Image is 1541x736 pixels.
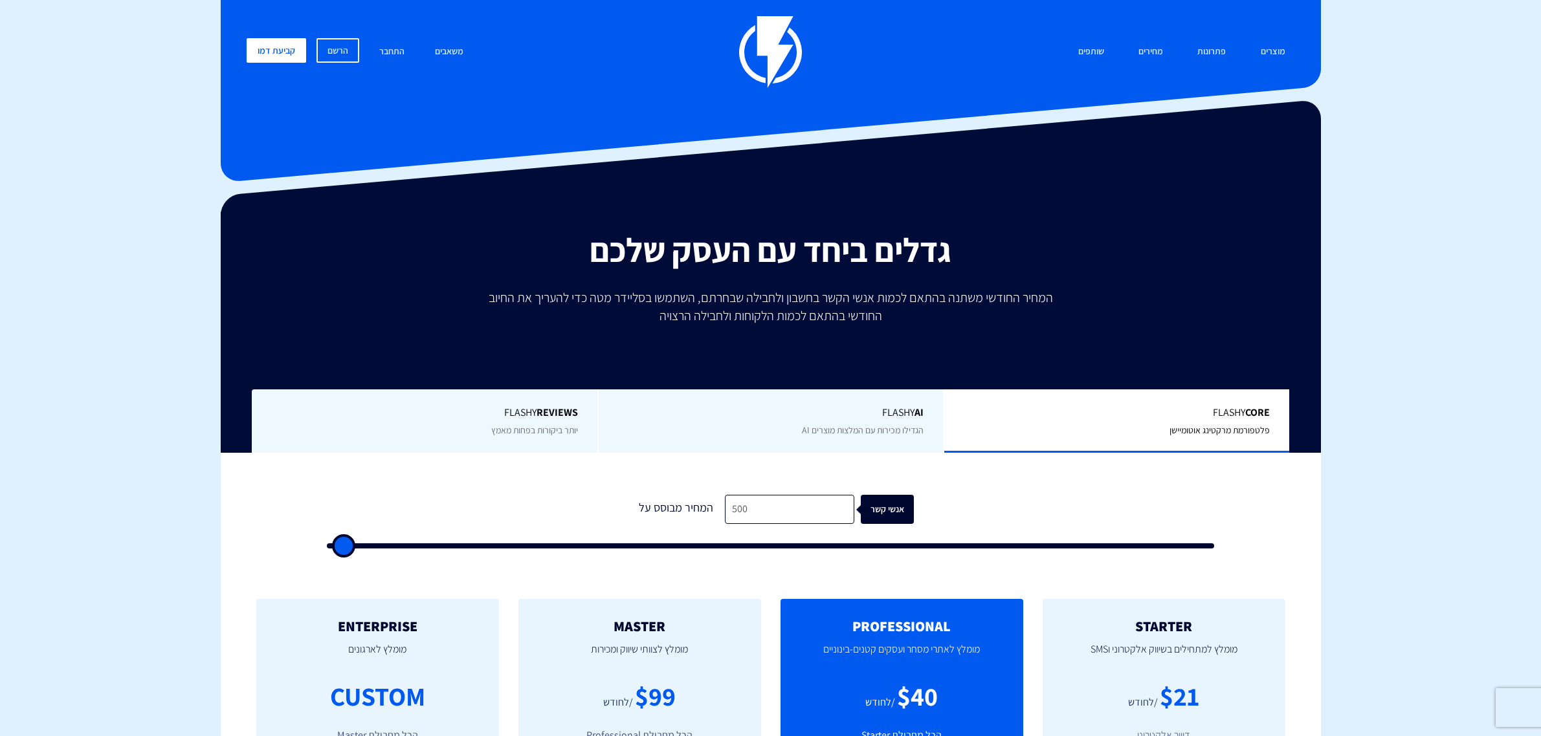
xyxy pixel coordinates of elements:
[635,678,676,715] div: $99
[1170,424,1270,436] span: פלטפורמת מרקטינג אוטומיישן
[628,495,725,524] div: המחיר מבוסס על
[1069,38,1114,66] a: שותפים
[538,618,742,634] h2: MASTER
[964,406,1270,420] span: Flashy
[603,695,633,710] div: /לחודש
[1160,678,1199,715] div: $21
[425,38,473,66] a: משאבים
[800,618,1004,634] h2: PROFESSIONAL
[247,38,306,63] a: קביעת דמו
[370,38,414,66] a: התחבר
[276,618,480,634] h2: ENTERPRISE
[800,634,1004,678] p: מומלץ לאתרי מסחר ועסקים קטנים-בינוניים
[1251,38,1295,66] a: מוצרים
[538,634,742,678] p: מומלץ לצוותי שיווק ומכירות
[276,634,480,678] p: מומלץ לארגונים
[915,406,924,419] b: AI
[1062,618,1266,634] h2: STARTER
[897,678,938,715] div: $40
[1188,38,1236,66] a: פתרונות
[802,424,924,436] span: הגדילו מכירות עם המלצות מוצרים AI
[537,406,578,419] b: REVIEWS
[316,38,359,63] a: הרשם
[230,232,1311,268] h2: גדלים ביחד עם העסק שלכם
[480,288,1062,325] p: המחיר החודשי משתנה בהתאם לכמות אנשי הקשר בחשבון ולחבילה שבחרתם, השתמשו בסליידר מטה כדי להעריך את ...
[1062,634,1266,678] p: מומלץ למתחילים בשיווק אלקטרוני וSMS
[874,495,927,524] div: אנשי קשר
[271,406,578,420] span: Flashy
[1129,38,1173,66] a: מחירים
[330,678,425,715] div: CUSTOM
[865,695,895,710] div: /לחודש
[1245,406,1270,419] b: Core
[618,406,924,420] span: Flashy
[491,424,578,436] span: יותר ביקורות בפחות מאמץ
[1128,695,1158,710] div: /לחודש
